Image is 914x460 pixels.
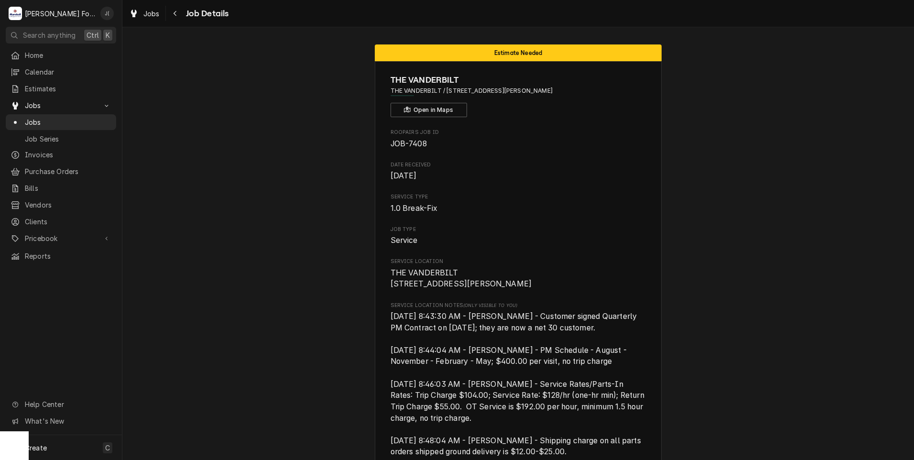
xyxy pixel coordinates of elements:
span: Service Location [391,258,646,265]
span: Job Series [25,134,111,144]
button: Open in Maps [391,103,467,117]
span: Calendar [25,67,111,77]
span: Purchase Orders [25,166,111,176]
span: Create [25,444,47,452]
a: Calendar [6,64,116,80]
span: K [106,30,110,40]
a: Job Series [6,131,116,147]
span: (Only Visible to You) [463,303,517,308]
span: Address [391,87,646,95]
button: Navigate back [168,6,183,21]
div: Service Location [391,258,646,290]
a: Go to Help Center [6,396,116,412]
span: Roopairs Job ID [391,138,646,150]
div: [PERSON_NAME] Food Equipment Service [25,9,95,19]
span: Search anything [23,30,76,40]
span: Vendors [25,200,111,210]
span: Date Received [391,161,646,169]
div: Job Type [391,226,646,246]
a: Go to Pricebook [6,230,116,246]
div: J( [100,7,114,20]
span: Name [391,74,646,87]
a: Jobs [125,6,163,22]
div: Marshall Food Equipment Service's Avatar [9,7,22,20]
span: Roopairs Job ID [391,129,646,136]
span: [DATE] [391,171,417,180]
span: Bills [25,183,111,193]
span: Estimates [25,84,111,94]
a: Reports [6,248,116,264]
span: Job Type [391,235,646,246]
span: Service [391,236,418,245]
span: Estimate Needed [494,50,542,56]
span: 1.0 Break-Fix [391,204,438,213]
a: Bills [6,180,116,196]
a: Go to Jobs [6,98,116,113]
span: Clients [25,217,111,227]
span: Home [25,50,111,60]
span: Jobs [25,100,97,110]
span: Service Location Notes [391,302,646,309]
span: Help Center [25,399,110,409]
span: Service Type [391,193,646,201]
span: Invoices [25,150,111,160]
a: Jobs [6,114,116,130]
a: Invoices [6,147,116,163]
span: Service Type [391,203,646,214]
div: Date Received [391,161,646,182]
span: Jobs [143,9,160,19]
div: Status [375,44,662,61]
a: Vendors [6,197,116,213]
span: C [105,443,110,453]
div: M [9,7,22,20]
a: Estimates [6,81,116,97]
a: Clients [6,214,116,230]
div: Roopairs Job ID [391,129,646,149]
span: Job Details [183,7,229,20]
span: Ctrl [87,30,99,40]
span: Reports [25,251,111,261]
span: JOB-7408 [391,139,427,148]
div: Jeff Debigare (109)'s Avatar [100,7,114,20]
div: Service Type [391,193,646,214]
a: Go to What's New [6,413,116,429]
span: THE VANDERBILT [STREET_ADDRESS][PERSON_NAME] [391,268,532,289]
span: Date Received [391,170,646,182]
span: Job Type [391,226,646,233]
span: Jobs [25,117,111,127]
button: Search anythingCtrlK [6,27,116,44]
span: Service Location [391,267,646,290]
a: Purchase Orders [6,164,116,179]
span: What's New [25,416,110,426]
a: Home [6,47,116,63]
div: Client Information [391,74,646,117]
span: Pricebook [25,233,97,243]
